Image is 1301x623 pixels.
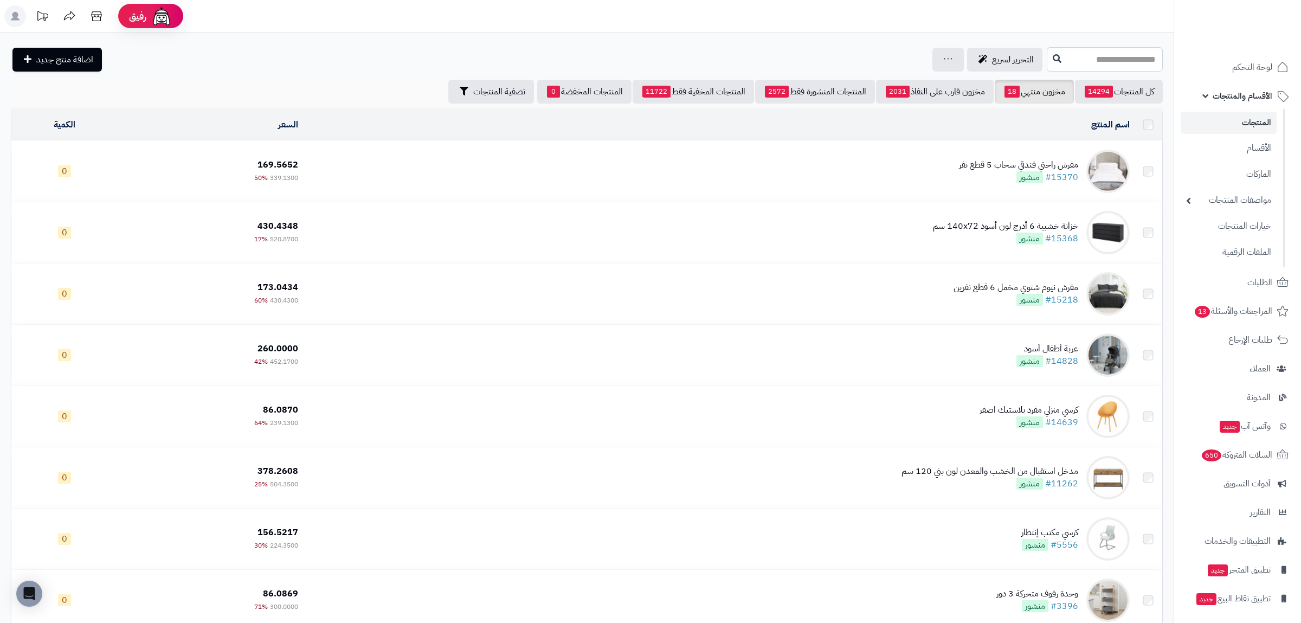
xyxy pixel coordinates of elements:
[959,159,1078,171] div: مفرش راحتي فندقي سحاب 5 قطع نفر
[1213,88,1272,104] span: الأقسام والمنتجات
[1181,137,1277,160] a: الأقسام
[16,581,42,607] div: Open Intercom Messenger
[1181,384,1294,410] a: المدونة
[1045,477,1078,490] a: #11262
[1016,355,1043,367] span: منشور
[1091,118,1130,131] a: اسم المنتج
[996,588,1078,600] div: وحدة رفوف متحركة 3 دور
[1247,275,1272,290] span: الطلبات
[1086,211,1130,254] img: خزانة خشبية 6 أدرج لون أسود 140x72 سم
[1201,449,1222,461] span: 650
[270,541,298,550] span: 224.3500
[270,357,298,367] span: 452.1700
[58,227,71,239] span: 0
[1208,564,1228,576] span: جديد
[547,86,560,98] span: 0
[1207,562,1271,577] span: تطبيق المتجر
[1181,327,1294,353] a: طلبات الإرجاع
[1201,447,1272,463] span: السلات المتروكة
[1181,413,1294,439] a: وآتس آبجديد
[263,587,298,600] span: 86.0869
[1196,593,1216,605] span: جديد
[1181,269,1294,296] a: الطلبات
[1016,171,1043,183] span: منشور
[254,418,268,428] span: 64%
[1181,471,1294,497] a: أدوات التسويق
[254,357,268,367] span: 42%
[1181,215,1277,238] a: خيارات المنتجات
[901,465,1078,478] div: مدخل استقبال من الخشب والمعدن لون بني 120 سم
[270,602,298,612] span: 300.0000
[270,173,298,183] span: 339.1300
[1181,241,1277,264] a: الملفات الرقمية
[1004,86,1020,98] span: 18
[1205,534,1271,549] span: التطبيقات والخدمات
[1045,293,1078,306] a: #15218
[1045,416,1078,429] a: #14639
[1181,442,1294,468] a: السلات المتروكة650
[257,281,298,294] span: 173.0434
[992,53,1034,66] span: التحرير لسريع
[257,342,298,355] span: 260.0000
[1022,600,1048,612] span: منشور
[1181,356,1294,382] a: العملاء
[954,281,1078,294] div: مفرش نيوم شتوي مخمل 6 قطع نفرين
[1195,591,1271,606] span: تطبيق نقاط البيع
[765,86,789,98] span: 2572
[254,173,268,183] span: 50%
[257,158,298,171] span: 169.5652
[1228,332,1272,348] span: طلبات الإرجاع
[980,404,1078,416] div: كرسي منزلي مفرد بلاستيك اصفر
[1227,19,1291,42] img: logo-2.png
[995,80,1074,104] a: مخزون منتهي18
[1181,557,1294,583] a: تطبيق المتجرجديد
[12,48,102,72] a: اضافة منتج جديد
[254,541,268,550] span: 30%
[58,594,71,606] span: 0
[1021,526,1078,539] div: كرسي مكتب إنتظار
[257,465,298,478] span: 378.2608
[1232,60,1272,75] span: لوحة التحكم
[1051,600,1078,613] a: #3396
[933,220,1078,233] div: خزانة خشبية 6 أدرج لون أسود 140x72 سم
[473,85,525,98] span: تصفية المنتجات
[1194,305,1210,318] span: 13
[1086,395,1130,438] img: كرسي منزلي مفرد بلاستيك اصفر
[254,234,268,244] span: 17%
[1181,499,1294,525] a: التقارير
[58,533,71,545] span: 0
[1085,86,1113,98] span: 14294
[270,296,298,305] span: 430.4300
[257,526,298,539] span: 156.5217
[1016,233,1043,245] span: منشور
[1181,189,1277,212] a: مواصفات المنتجات
[1045,171,1078,184] a: #15370
[58,165,71,177] span: 0
[270,418,298,428] span: 239.1300
[1086,579,1130,622] img: وحدة رفوف متحركة 3 دور
[129,10,146,23] span: رفيق
[1223,476,1271,491] span: أدوات التسويق
[1181,163,1277,186] a: الماركات
[270,234,298,244] span: 520.8700
[58,349,71,361] span: 0
[1022,539,1048,551] span: منشور
[58,472,71,484] span: 0
[1250,505,1271,520] span: التقارير
[1016,478,1043,490] span: منشور
[29,5,56,30] a: تحديثات المنصة
[537,80,632,104] a: المنتجات المخفضة0
[1181,54,1294,80] a: لوحة التحكم
[1016,416,1043,428] span: منشور
[58,410,71,422] span: 0
[270,479,298,489] span: 504.3500
[1051,538,1078,551] a: #5556
[254,296,268,305] span: 60%
[1194,304,1272,319] span: المراجعات والأسئلة
[1016,343,1078,355] div: عربة أطفال أسود
[257,220,298,233] span: 430.4348
[642,86,671,98] span: 11722
[1086,272,1130,316] img: مفرش نيوم شتوي مخمل 6 قطع نفرين
[448,80,534,104] button: تصفية المنتجات
[36,53,93,66] span: اضافة منتج جديد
